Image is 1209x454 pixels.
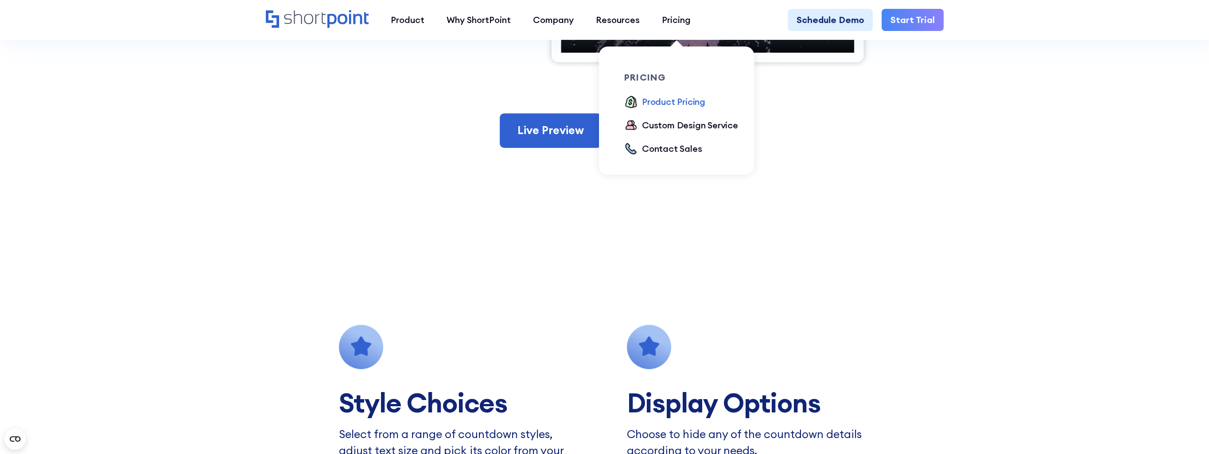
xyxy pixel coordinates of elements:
a: Why ShortPoint [435,9,522,31]
a: Home [266,10,369,29]
div: Product [391,13,424,27]
div: Pricing [662,13,691,27]
div: Custom Design Service [642,119,738,132]
a: Live Preview [500,113,602,148]
a: Resources [585,9,651,31]
div: Product Pricing [642,95,705,108]
h2: Style Choices [339,388,609,417]
div: pricing [624,73,748,82]
div: Contact Sales [642,142,702,155]
a: Product Pricing [624,95,705,110]
div: Why ShortPoint [447,13,511,27]
div: Resources [596,13,640,27]
a: Start Trial [882,9,944,31]
h2: Display Options [627,388,897,417]
button: Open CMP widget [4,428,26,450]
a: Pricing [651,9,702,31]
a: Custom Design Service [624,119,738,133]
a: Product [380,9,435,31]
a: Contact Sales [624,142,702,157]
div: Company [533,13,574,27]
iframe: Chat Widget [1165,412,1209,454]
a: Schedule Demo [788,9,873,31]
a: Company [522,9,585,31]
div: Chatwidget [1165,412,1209,454]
